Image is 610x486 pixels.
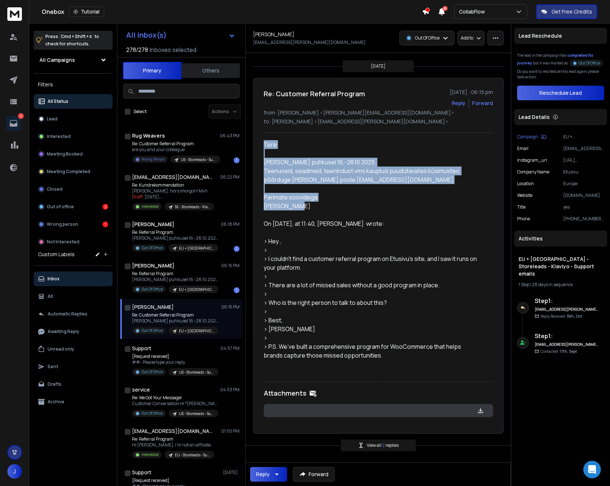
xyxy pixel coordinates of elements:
[34,112,113,126] button: Lead
[7,464,22,479] button: J
[535,332,599,340] h6: Step 1 :
[560,349,577,354] span: 17th, Sept
[264,140,483,374] div: Tere [PERSON_NAME] puhkusel 16.-28.10.2025. Teenuseid, seadmeid, teenindust vms kauplusi puudutav...
[48,346,74,352] p: Unread only
[517,53,593,66] span: completed its journey
[142,287,163,292] p: Out Of Office
[450,89,493,96] p: [DATE] : 06:15 pm
[38,251,75,258] h3: Custom Labels
[132,229,220,235] p: Re: Referral Program
[34,164,113,179] button: Meeting Completed
[517,157,547,163] p: instagram_url
[132,386,150,393] h1: service
[132,262,174,269] h1: [PERSON_NAME]
[102,204,108,210] div: 2
[34,199,113,214] button: Out of office2
[132,141,220,147] p: Re: Customer Referral Program
[371,63,385,69] p: [DATE]
[34,324,113,339] button: Awaiting Reply
[519,32,562,40] p: Lead Reschedule
[47,204,74,210] p: Out of office
[293,467,335,482] button: Forward
[132,318,220,324] p: [PERSON_NAME] puhkusel 16.-28.10.2025. Teenuseid,
[532,281,573,288] span: 28 days in sequence
[541,349,577,354] p: Contacted
[34,147,113,161] button: Meeting Booked
[220,387,240,393] p: 04:53 PM
[179,411,214,416] p: US - Storeleads - Support emails - CollabCenter
[123,62,181,79] button: Primary
[536,4,597,19] button: Get Free Credits
[133,109,147,115] label: Select
[551,8,592,15] p: Get Free Credits
[132,277,220,283] p: [PERSON_NAME] puhkusel 16.-28.10.2025. Teenuseid,
[126,45,148,54] span: 278 / 278
[6,116,21,131] a: 3
[221,221,240,227] p: 06:18 PM
[34,79,113,90] h3: Filters
[48,329,79,334] p: Awaiting Reply
[34,307,113,321] button: Automatic Replies
[517,134,546,140] button: Campaign
[132,345,151,352] h1: Support
[142,328,163,333] p: Out Of Office
[519,113,550,121] p: Lead Details
[175,452,210,458] p: EU - Storeleads - Support emails - CollabCenter
[132,478,218,483] p: [Request received]
[535,296,599,305] h6: Step 1 :
[42,7,422,17] div: Onebox
[179,246,214,251] p: EU + [GEOGRAPHIC_DATA] - Storeleads - Klaviyo - Support emails
[34,235,113,249] button: Not Interested
[472,100,493,107] div: Forward
[142,245,163,251] p: Out Of Office
[221,345,240,351] p: 04:57 PM
[221,263,240,269] p: 06:15 PM
[132,436,214,442] p: Re: Referral Program
[459,8,488,15] p: CollabFlow
[264,388,306,398] h1: Attachments
[47,134,71,139] p: Interested
[519,255,603,277] h1: EU + [GEOGRAPHIC_DATA] - Storeleads - Klaviyo - Support emails
[47,116,57,122] p: Lead
[132,194,144,200] span: Draft:
[535,342,599,347] h6: [EMAIL_ADDRESS][PERSON_NAME][DOMAIN_NAME]
[253,31,294,38] h1: [PERSON_NAME]
[517,181,534,187] p: location
[221,304,240,310] p: 06:15 PM
[220,174,240,180] p: 06:22 PM
[47,151,83,157] p: Meeting Booked
[563,204,604,210] p: yes
[132,427,212,435] h1: [EMAIL_ADDRESS][DOMAIN_NAME]
[48,399,64,405] p: Archive
[221,428,240,434] p: 01:50 PM
[34,94,113,109] button: All Status
[34,289,113,304] button: All
[264,89,365,99] h1: Re: Customer Referral Program
[47,169,90,175] p: Meeting Completed
[517,169,549,175] p: Company Name
[102,221,108,227] div: 1
[48,276,60,282] p: Inbox
[250,467,287,482] button: Reply
[34,217,113,232] button: Wrong person1
[47,186,63,192] p: Closed
[47,221,78,227] p: Wrong person
[18,113,24,119] p: 3
[150,45,196,54] h3: Inboxes selected
[563,181,604,187] p: Europe
[132,235,220,241] p: [PERSON_NAME] puhkusel 16.-28.10.2025. Teenuseid,
[132,359,218,365] p: ##- Please type your reply
[48,294,53,299] p: All
[132,469,151,476] h1: Support
[517,53,604,66] div: The lead in the campaign has but it was marked as .
[132,442,214,448] p: Hi [PERSON_NAME], I’m not an affiliate,
[535,307,599,312] h6: [EMAIL_ADDRESS][PERSON_NAME][DOMAIN_NAME]
[142,157,165,162] p: Wrong Person
[132,188,214,194] p: [PERSON_NAME], hörs imorgon! Mvh
[48,381,61,387] p: Drafts
[234,157,240,163] div: 1
[517,134,538,140] p: Campaign
[34,377,113,392] button: Drafts
[132,395,220,401] p: Re: We Got Your Message!
[132,303,174,311] h1: [PERSON_NAME]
